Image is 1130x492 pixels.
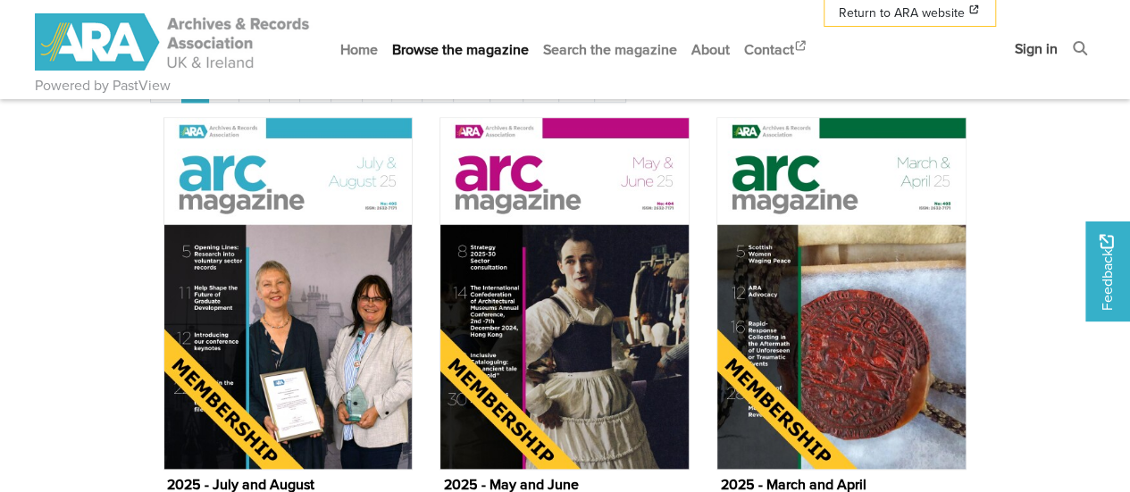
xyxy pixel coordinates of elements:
a: Powered by PastView [35,75,171,96]
a: ARA - ARC Magazine | Powered by PastView logo [35,4,312,81]
a: Search the magazine [536,26,684,73]
img: 2025 - May and June [439,117,690,470]
a: Browse the magazine [385,26,536,73]
img: 2025 - July and August [163,117,414,470]
img: ARA - ARC Magazine | Powered by PastView [35,13,312,71]
span: Feedback [1096,234,1117,310]
span: Return to ARA website [839,4,965,22]
img: 2025 - March and April [716,117,967,470]
a: Contact [737,26,816,73]
a: Home [333,26,385,73]
a: Would you like to provide feedback? [1085,221,1130,321]
a: Sign in [1008,25,1065,72]
a: About [684,26,737,73]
